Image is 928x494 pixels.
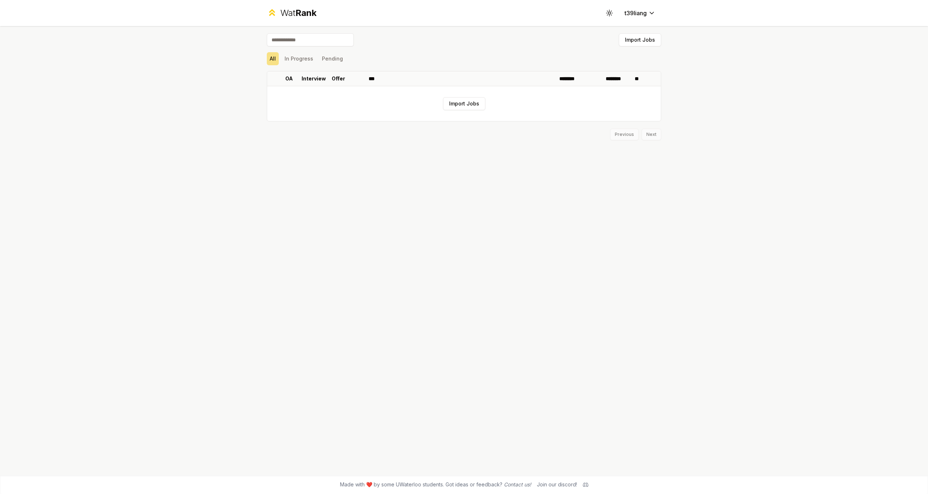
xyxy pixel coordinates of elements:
button: t39liang [619,7,661,20]
p: OA [285,75,293,82]
button: Pending [319,52,346,65]
div: Join our discord! [537,481,577,488]
button: Import Jobs [619,33,661,46]
a: WatRank [267,7,316,19]
span: t39liang [625,9,647,17]
span: Made with ❤️ by some UWaterloo students. Got ideas or feedback? [340,481,531,488]
div: Wat [280,7,316,19]
span: Rank [295,8,316,18]
p: Offer [332,75,345,82]
a: Contact us! [504,481,531,487]
button: Import Jobs [443,97,485,110]
button: All [267,52,279,65]
button: In Progress [282,52,316,65]
p: Interview [302,75,326,82]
